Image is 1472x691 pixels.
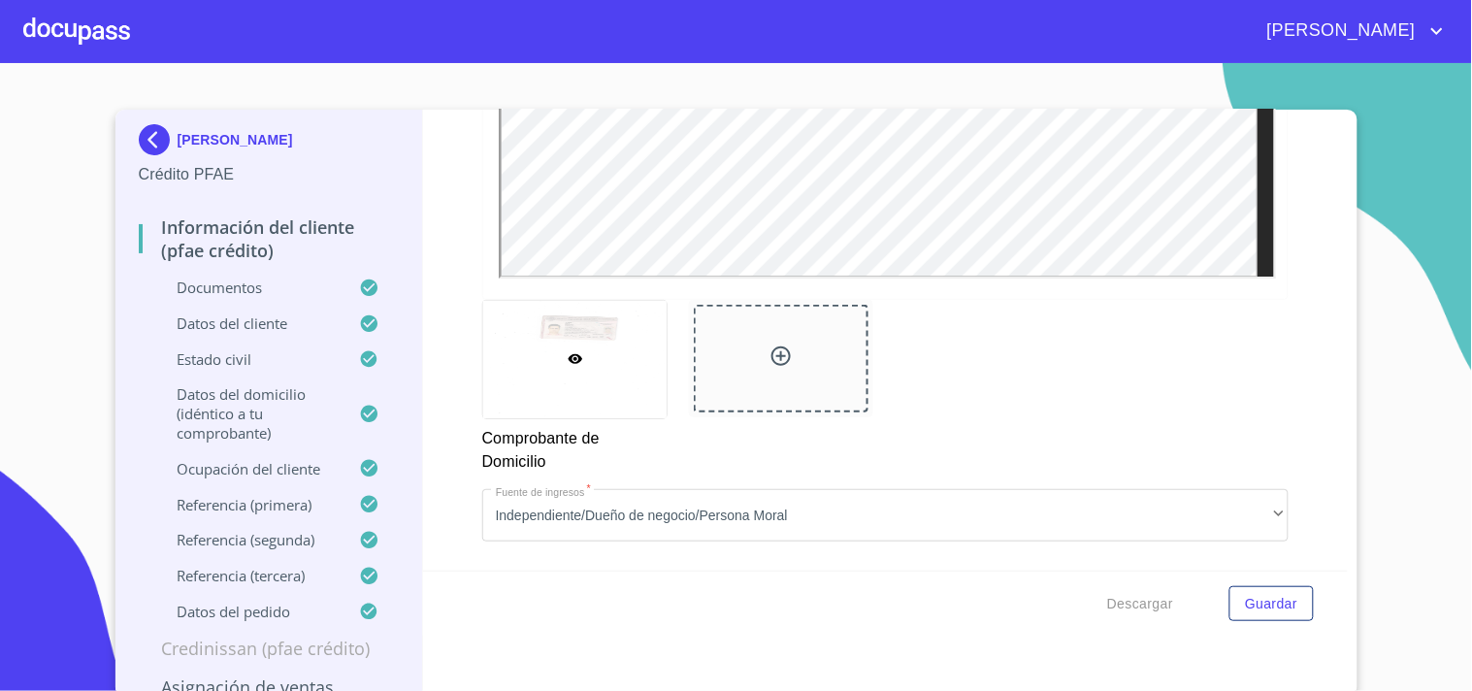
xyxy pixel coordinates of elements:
[139,602,360,621] p: Datos del pedido
[139,124,178,155] img: Docupass spot blue
[1099,586,1181,622] button: Descargar
[139,349,360,369] p: Estado Civil
[139,384,360,443] p: Datos del domicilio (idéntico a tu comprobante)
[139,278,360,297] p: Documentos
[1245,592,1297,616] span: Guardar
[139,495,360,514] p: Referencia (primera)
[482,569,712,592] p: Comprobante de Ingresos mes 1
[1253,16,1425,47] span: [PERSON_NAME]
[1229,586,1313,622] button: Guardar
[1107,592,1173,616] span: Descargar
[1253,16,1449,47] button: account of current user
[139,459,360,478] p: Ocupación del Cliente
[482,419,667,474] p: Comprobante de Domicilio
[178,132,293,148] p: [PERSON_NAME]
[139,313,360,333] p: Datos del cliente
[139,566,360,585] p: Referencia (tercera)
[139,637,400,660] p: Credinissan (PFAE crédito)
[139,124,400,163] div: [PERSON_NAME]
[139,530,360,549] p: Referencia (segunda)
[139,163,400,186] p: Crédito PFAE
[482,489,1289,542] div: Independiente/Dueño de negocio/Persona Moral
[139,215,400,262] p: Información del cliente (PFAE crédito)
